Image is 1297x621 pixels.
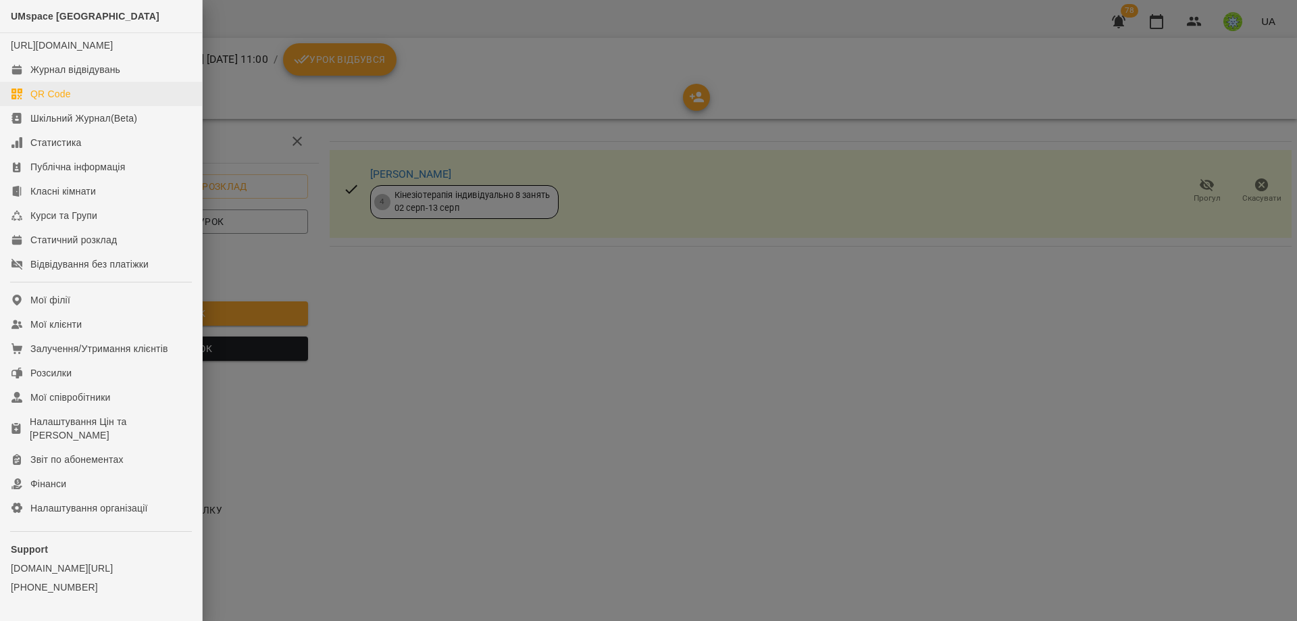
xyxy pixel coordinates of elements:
[30,209,97,222] div: Курси та Групи
[11,543,191,556] p: Support
[30,293,70,307] div: Мої філії
[30,63,120,76] div: Журнал відвідувань
[30,111,137,125] div: Шкільний Журнал(Beta)
[30,415,191,442] div: Налаштування Цін та [PERSON_NAME]
[30,233,117,247] div: Статичний розклад
[30,342,168,355] div: Залучення/Утримання клієнтів
[30,318,82,331] div: Мої клієнти
[30,257,149,271] div: Відвідування без платіжки
[30,87,71,101] div: QR Code
[30,136,82,149] div: Статистика
[30,366,72,380] div: Розсилки
[11,562,191,575] a: [DOMAIN_NAME][URL]
[30,453,124,466] div: Звіт по абонементах
[30,391,111,404] div: Мої співробітники
[30,477,66,491] div: Фінанси
[30,184,96,198] div: Класні кімнати
[30,501,148,515] div: Налаштування організації
[11,580,191,594] a: [PHONE_NUMBER]
[30,160,125,174] div: Публічна інформація
[11,11,159,22] span: UMspace [GEOGRAPHIC_DATA]
[11,40,113,51] a: [URL][DOMAIN_NAME]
